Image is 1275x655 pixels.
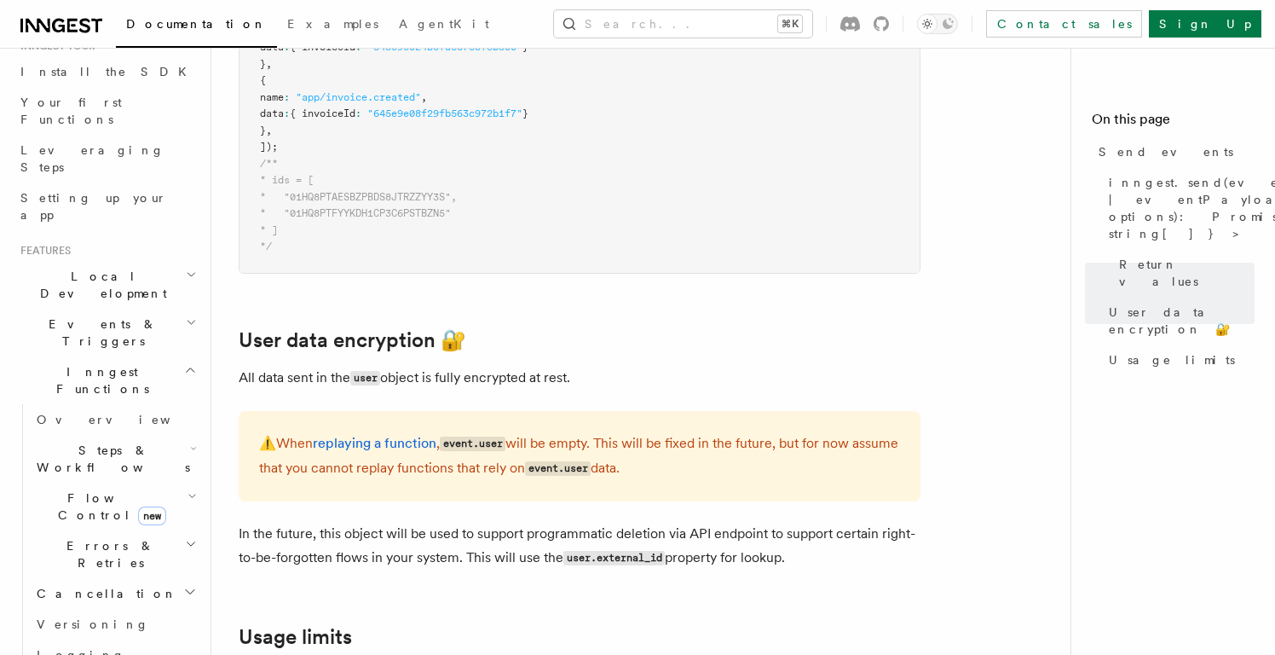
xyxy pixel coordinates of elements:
span: "645e9e08f29fb563c972b1f7" [367,107,522,119]
span: Cancellation [30,585,177,602]
span: Events & Triggers [14,316,186,350]
a: Documentation [116,5,277,48]
a: inngest.send(eventPayload | eventPayload[], options): Promise<{ ids: string[] }> [1102,167,1255,249]
span: Inngest Functions [14,363,184,397]
a: Examples [277,5,389,46]
span: Errors & Retries [30,537,185,571]
kbd: ⌘K [778,15,802,32]
span: AgentKit [399,17,489,31]
span: } [522,107,528,119]
a: Setting up your app [14,183,200,230]
a: Usage limits [1102,345,1255,375]
p: When , will be empty. This will be fixed in the future, but for now assume that you cannot replay... [259,432,900,481]
a: Sign Up [1149,10,1261,38]
span: Steps & Workflows [30,442,190,476]
span: Versioning [37,617,149,631]
button: Inngest Functions [14,356,200,404]
span: , [266,125,272,136]
a: Send events [1092,136,1255,167]
a: User data encryption 🔐 [239,328,466,352]
a: Overview [30,404,200,435]
span: name [260,91,284,103]
span: Setting up your app [20,191,167,222]
span: Flow Control [30,490,187,524]
span: : [284,91,290,103]
span: Examples [287,17,378,31]
span: : [355,107,361,119]
span: Leveraging Steps [20,143,164,174]
button: Toggle dark mode [917,14,958,34]
span: Documentation [126,17,267,31]
code: event.user [525,461,591,476]
button: Search...⌘K [554,10,812,38]
span: Install the SDK [20,65,197,78]
a: Contact sales [986,10,1142,38]
a: Leveraging Steps [14,135,200,183]
span: * "01HQ8PTFYYKDH1CP3C6PSTBZN5" [260,207,451,219]
a: Install the SDK [14,56,200,87]
span: new [138,507,166,525]
span: Usage limits [1109,351,1235,368]
span: , [266,58,272,70]
span: } [260,125,266,136]
button: Flow Controlnew [30,483,200,530]
a: User data encryption 🔐 [1102,297,1255,345]
span: Overview [37,413,212,426]
span: * "01HQ8PTAESBZPBDS8JTRZZYY3S", [260,191,457,203]
code: user [350,371,380,385]
span: "app/invoice.created" [296,91,421,103]
span: Your first Functions [20,96,122,126]
span: User data encryption 🔐 [1109,304,1255,338]
p: In the future, this object will be used to support programmatic deletion via API endpoint to supp... [239,522,920,571]
span: ]); [260,141,278,153]
button: Errors & Retries [30,530,200,578]
button: Steps & Workflows [30,435,200,483]
span: data [260,107,284,119]
button: Local Development [14,261,200,309]
span: { invoiceId [290,107,355,119]
h4: On this page [1092,109,1255,136]
span: Features [14,244,71,258]
span: ⚠️ [259,435,276,451]
a: Usage limits [239,625,352,649]
a: AgentKit [389,5,499,46]
span: : [284,107,290,119]
code: event.user [440,437,505,451]
span: { [260,74,266,86]
a: replaying a function [313,435,436,451]
a: Return values [1112,249,1255,297]
span: * ids = [ [260,174,314,186]
span: Send events [1099,143,1233,160]
code: user.external_id [563,551,665,565]
span: Return values [1119,256,1255,290]
button: Events & Triggers [14,309,200,356]
a: Your first Functions [14,87,200,135]
span: Local Development [14,268,186,302]
a: Versioning [30,609,200,640]
p: All data sent in the object is fully encrypted at rest. [239,366,920,391]
button: Cancellation [30,578,200,609]
span: , [421,91,427,103]
span: } [260,58,266,70]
